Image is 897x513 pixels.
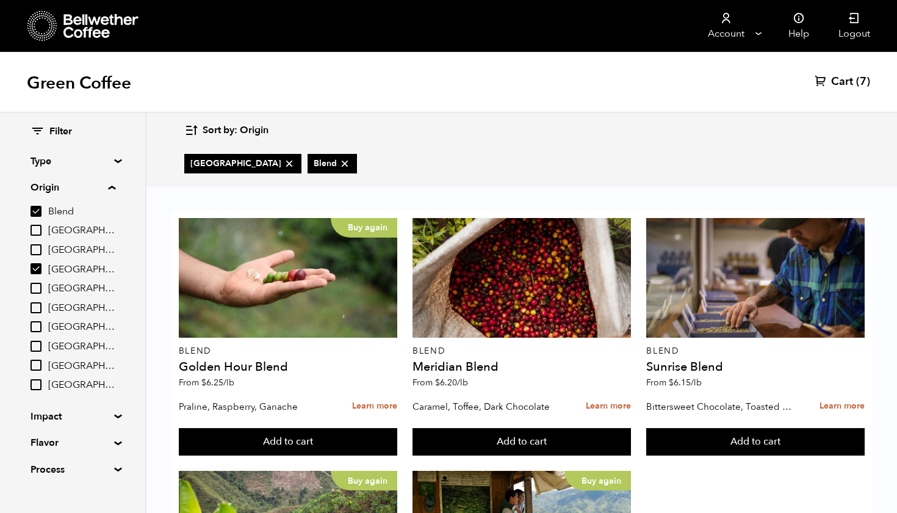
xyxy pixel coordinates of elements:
span: $ [669,377,674,388]
span: Sort by: Origin [203,124,268,137]
a: Learn more [352,393,397,420]
p: Buy again [564,471,631,490]
span: From [412,377,468,388]
span: $ [435,377,440,388]
span: [GEOGRAPHIC_DATA] [48,263,115,277]
input: [GEOGRAPHIC_DATA] [31,379,41,390]
a: Learn more [586,393,631,420]
input: [GEOGRAPHIC_DATA] [31,244,41,255]
p: Blend [412,347,631,355]
span: [GEOGRAPHIC_DATA] [48,244,115,257]
summary: Impact [31,409,115,424]
input: [GEOGRAPHIC_DATA] [31,263,41,274]
button: Add to cart [412,428,631,456]
p: Caramel, Toffee, Dark Chocolate [412,398,561,416]
p: Praline, Raspberry, Ganache [179,398,328,416]
span: [GEOGRAPHIC_DATA] [48,321,115,334]
bdi: 6.15 [669,377,702,388]
span: Filter [49,125,72,139]
input: [GEOGRAPHIC_DATA] [31,302,41,313]
span: [GEOGRAPHIC_DATA] [48,224,115,238]
input: [GEOGRAPHIC_DATA] [31,225,41,236]
summary: Type [31,154,115,169]
span: (7) [856,75,870,89]
span: /lb [457,377,468,388]
p: Blend [646,347,865,355]
span: From [646,377,702,388]
summary: Flavor [31,435,115,450]
span: From [179,377,234,388]
p: Blend [179,347,397,355]
p: Buy again [331,218,397,238]
bdi: 6.20 [435,377,468,388]
span: [GEOGRAPHIC_DATA] [48,360,115,373]
a: Buy again [179,218,397,338]
p: Bittersweet Chocolate, Toasted Marshmallow, Candied Orange, Praline [646,398,795,416]
span: Blend [48,205,115,219]
p: Buy again [331,471,397,490]
span: [GEOGRAPHIC_DATA] [48,302,115,315]
span: Cart [831,75,853,89]
a: Learn more [820,393,865,420]
summary: Origin [31,180,115,195]
button: Sort by: Origin [184,116,268,145]
span: $ [201,377,206,388]
input: Blend [31,206,41,217]
input: [GEOGRAPHIC_DATA] [31,283,41,294]
input: [GEOGRAPHIC_DATA] [31,360,41,371]
span: Blend [314,158,351,170]
span: [GEOGRAPHIC_DATA] [48,379,115,392]
span: [GEOGRAPHIC_DATA] [48,282,115,296]
span: /lb [691,377,702,388]
span: /lb [223,377,234,388]
summary: Process [31,462,115,477]
input: [GEOGRAPHIC_DATA] [31,321,41,332]
a: Cart (7) [815,75,870,89]
h4: Golden Hour Blend [179,361,397,373]
span: [GEOGRAPHIC_DATA] [48,340,115,354]
h4: Sunrise Blend [646,361,865,373]
span: [GEOGRAPHIC_DATA] [190,158,295,170]
button: Add to cart [179,428,397,456]
input: [GEOGRAPHIC_DATA] [31,341,41,352]
button: Add to cart [646,428,865,456]
h1: Green Coffee [27,72,131,94]
bdi: 6.25 [201,377,234,388]
h4: Meridian Blend [412,361,631,373]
